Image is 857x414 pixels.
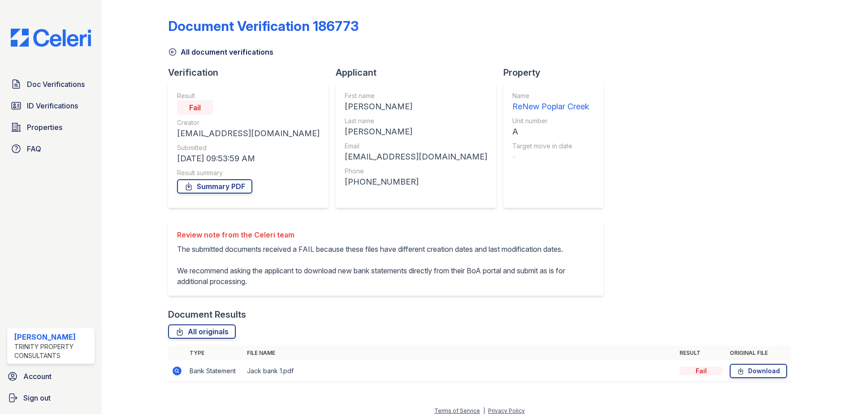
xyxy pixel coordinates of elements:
[488,407,525,414] a: Privacy Policy
[345,91,487,100] div: First name
[168,66,336,79] div: Verification
[512,151,589,163] div: -
[7,75,95,93] a: Doc Verifications
[177,244,595,287] p: The submitted documents received a FAIL because these files have different creation dates and las...
[27,79,85,90] span: Doc Verifications
[345,142,487,151] div: Email
[512,142,589,151] div: Target move in date
[730,364,787,378] a: Download
[345,176,487,188] div: [PHONE_NUMBER]
[503,66,611,79] div: Property
[168,324,236,339] a: All originals
[186,360,243,382] td: Bank Statement
[168,47,273,57] a: All document verifications
[177,100,213,115] div: Fail
[7,118,95,136] a: Properties
[177,229,595,240] div: Review note from the Celeri team
[23,392,51,403] span: Sign out
[27,143,41,154] span: FAQ
[512,91,589,100] div: Name
[336,66,503,79] div: Applicant
[345,151,487,163] div: [EMAIL_ADDRESS][DOMAIN_NAME]
[345,125,487,138] div: [PERSON_NAME]
[27,100,78,111] span: ID Verifications
[512,125,589,138] div: A
[4,29,98,47] img: CE_Logo_Blue-a8612792a0a2168367f1c8372b55b34899dd931a85d93a1a3d3e32e68fde9ad4.png
[27,122,62,133] span: Properties
[177,127,320,140] div: [EMAIL_ADDRESS][DOMAIN_NAME]
[243,346,676,360] th: File name
[7,140,95,158] a: FAQ
[177,91,320,100] div: Result
[676,346,726,360] th: Result
[680,367,723,375] div: Fail
[483,407,485,414] div: |
[168,308,246,321] div: Document Results
[345,167,487,176] div: Phone
[819,378,848,405] iframe: chat widget
[7,97,95,115] a: ID Verifications
[4,367,98,385] a: Account
[434,407,480,414] a: Terms of Service
[243,360,676,382] td: Jack bank 1.pdf
[186,346,243,360] th: Type
[14,342,91,360] div: Trinity Property Consultants
[177,179,252,194] a: Summary PDF
[23,371,52,382] span: Account
[168,18,359,34] div: Document Verification 186773
[512,91,589,113] a: Name ReNew Poplar Creek
[14,332,91,342] div: [PERSON_NAME]
[512,100,589,113] div: ReNew Poplar Creek
[726,346,791,360] th: Original file
[177,118,320,127] div: Creator
[177,152,320,165] div: [DATE] 09:53:59 AM
[345,116,487,125] div: Last name
[512,116,589,125] div: Unit number
[177,168,320,177] div: Result summary
[345,100,487,113] div: [PERSON_NAME]
[177,143,320,152] div: Submitted
[4,389,98,407] a: Sign out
